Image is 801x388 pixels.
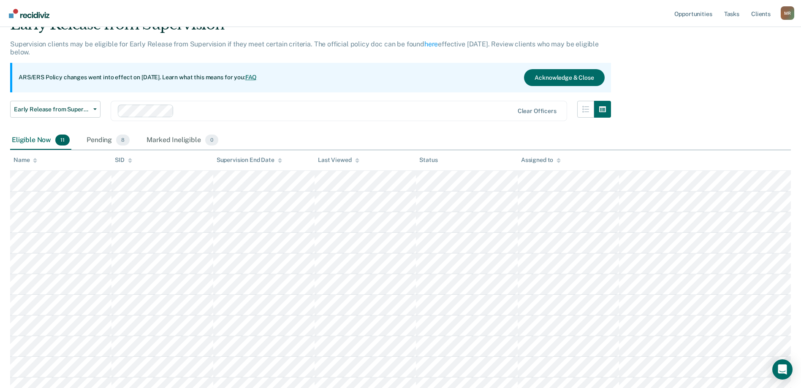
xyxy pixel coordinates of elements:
p: ARS/ERS Policy changes went into effect on [DATE]. Learn what this means for you: [19,73,257,82]
div: Last Viewed [318,156,359,164]
span: Early Release from Supervision [14,106,90,113]
div: Pending8 [85,131,131,150]
div: Supervision End Date [217,156,282,164]
div: Status [419,156,437,164]
button: Acknowledge & Close [524,69,604,86]
img: Recidiviz [9,9,49,18]
a: here [424,40,438,48]
span: 8 [116,135,130,145]
div: Early Release from Supervision [10,16,611,40]
span: 0 [205,135,218,145]
a: FAQ [245,74,257,81]
div: Assigned to [521,156,561,164]
button: Early Release from Supervision [10,101,100,118]
span: 11 [55,135,70,145]
div: SID [115,156,132,164]
div: Clear officers [518,108,557,115]
button: Profile dropdown button [781,6,794,20]
div: Eligible Now11 [10,131,71,150]
p: Supervision clients may be eligible for Early Release from Supervision if they meet certain crite... [10,40,599,56]
div: M R [781,6,794,20]
div: Marked Ineligible0 [145,131,220,150]
div: Name [14,156,37,164]
div: Open Intercom Messenger [772,359,793,380]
